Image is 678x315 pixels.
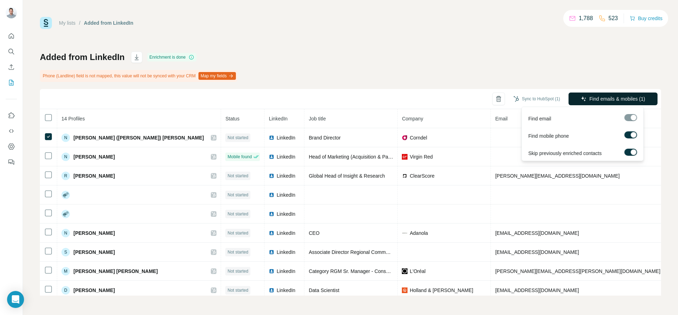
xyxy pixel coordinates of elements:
button: Dashboard [6,140,17,153]
span: Status [225,116,239,121]
div: D [61,286,70,295]
span: [PERSON_NAME] [PERSON_NAME] [73,268,158,275]
span: Not started [227,230,248,236]
a: My lists [59,20,76,26]
span: Not started [227,135,248,141]
img: LinkedIn logo [269,173,274,179]
span: Mobile found [227,154,252,160]
span: CEO [309,230,319,236]
div: R [61,172,70,180]
button: Enrich CSV [6,61,17,73]
span: Global Head of Insight & Research [309,173,385,179]
span: Data Scientist [309,287,339,293]
button: Feedback [6,156,17,168]
button: Use Surfe on LinkedIn [6,109,17,122]
span: Associate Director Regional Commercial Analytics [309,249,418,255]
button: Use Surfe API [6,125,17,137]
span: Holland & [PERSON_NAME] [410,287,473,294]
span: Not started [227,173,248,179]
button: My lists [6,76,17,89]
span: Find email [528,115,551,122]
span: [PERSON_NAME][EMAIL_ADDRESS][PERSON_NAME][DOMAIN_NAME] [495,268,660,274]
img: LinkedIn logo [269,249,274,255]
div: N [61,153,70,161]
span: LinkedIn [269,116,287,121]
p: 523 [608,14,618,23]
span: Head of Marketing (Acquisition & Partner) [309,154,400,160]
span: [PERSON_NAME][EMAIL_ADDRESS][DOMAIN_NAME] [495,173,619,179]
div: Phone (Landline) field is not mapped, this value will not be synced with your CRM [40,70,237,82]
div: M [61,267,70,275]
div: Enrichment is done [147,53,196,61]
span: Not started [227,192,248,198]
span: Corndel [410,134,427,141]
h1: Added from LinkedIn [40,52,125,63]
span: Not started [227,268,248,274]
span: [PERSON_NAME] ([PERSON_NAME]) [PERSON_NAME] [73,134,204,141]
div: Open Intercom Messenger [7,291,24,308]
span: LinkedIn [276,153,295,160]
span: [EMAIL_ADDRESS][DOMAIN_NAME] [495,230,579,236]
img: company-logo [402,173,408,179]
img: LinkedIn logo [269,230,274,236]
span: LinkedIn [276,249,295,256]
span: Skip previously enriched contacts [528,150,602,157]
span: [PERSON_NAME] [73,153,115,160]
span: [EMAIL_ADDRESS][DOMAIN_NAME] [495,287,579,293]
span: Company [402,116,423,121]
button: Search [6,45,17,58]
img: LinkedIn logo [269,287,274,293]
span: LinkedIn [276,134,295,141]
span: LinkedIn [276,191,295,198]
div: Added from LinkedIn [84,19,133,26]
span: Adanola [410,230,428,237]
img: LinkedIn logo [269,154,274,160]
button: Quick start [6,30,17,42]
img: company-logo [402,268,408,274]
span: Not started [227,211,248,217]
div: S [61,248,70,256]
span: LinkedIn [276,287,295,294]
span: LinkedIn [276,230,295,237]
img: company-logo [402,154,408,160]
img: Avatar [6,7,17,18]
img: LinkedIn logo [269,135,274,141]
img: LinkedIn logo [269,211,274,217]
span: [PERSON_NAME] [73,287,115,294]
img: LinkedIn logo [269,268,274,274]
span: [EMAIL_ADDRESS][DOMAIN_NAME] [495,249,579,255]
button: Map my fields [198,72,236,80]
span: Not started [227,249,248,255]
span: Category RGM Sr. Manager - Consumer Products Division [309,268,437,274]
span: Not started [227,287,248,293]
button: Sync to HubSpot (1) [509,94,565,104]
img: LinkedIn logo [269,192,274,198]
img: Surfe Logo [40,17,52,29]
span: Brand Director [309,135,340,141]
li: / [79,19,81,26]
button: Buy credits [630,13,662,23]
span: Email [495,116,507,121]
div: N [61,133,70,142]
span: Find mobile phone [528,132,569,139]
span: L'Oréal [410,268,426,275]
span: [PERSON_NAME] [73,249,115,256]
button: Find emails & mobiles (1) [569,93,658,105]
span: Virgin Red [410,153,433,160]
span: LinkedIn [276,210,295,218]
span: ClearScore [410,172,434,179]
span: LinkedIn [276,268,295,275]
img: company-logo [402,135,408,141]
span: 14 Profiles [61,116,85,121]
img: company-logo [402,287,408,293]
span: LinkedIn [276,172,295,179]
p: 1,788 [579,14,593,23]
span: Job title [309,116,326,121]
span: Find emails & mobiles (1) [589,95,645,102]
div: N [61,229,70,237]
span: [PERSON_NAME] [73,172,115,179]
span: [PERSON_NAME] [73,230,115,237]
img: company-logo [402,230,408,236]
